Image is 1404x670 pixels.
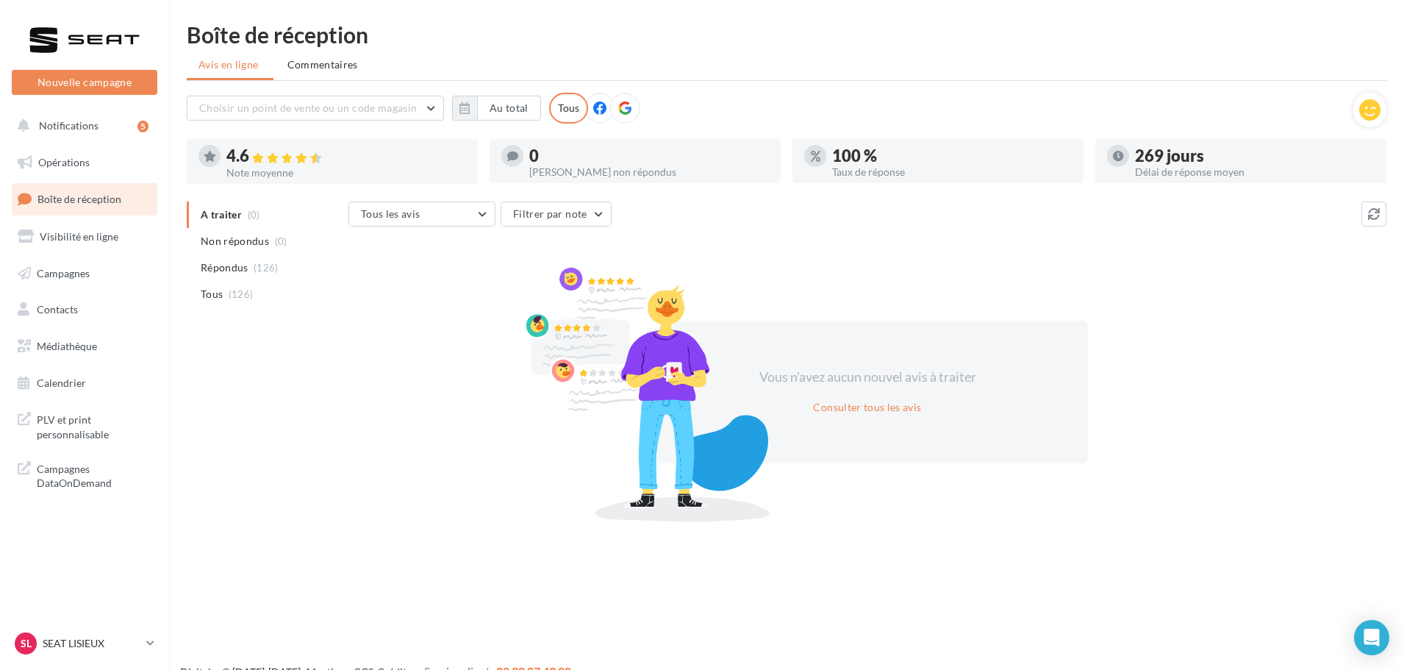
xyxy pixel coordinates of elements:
span: Campagnes DataOnDemand [37,459,151,491]
span: Contacts [37,303,78,316]
div: [PERSON_NAME] non répondus [529,167,769,177]
button: Au total [477,96,541,121]
span: Non répondus [201,234,269,249]
a: Campagnes [9,258,160,289]
button: Au total [452,96,541,121]
a: Contacts [9,294,160,325]
span: Médiathèque [37,340,97,352]
span: (0) [275,235,287,247]
div: 4.6 [226,148,466,165]
div: Vous n'avez aucun nouvel avis à traiter [741,368,994,387]
span: Boîte de réception [37,193,121,205]
div: 0 [529,148,769,164]
a: SL SEAT LISIEUX [12,630,157,657]
span: Calendrier [37,377,86,389]
div: Open Intercom Messenger [1354,620,1389,655]
a: Boîte de réception [9,183,160,215]
div: Taux de réponse [832,167,1072,177]
a: Calendrier [9,368,160,399]
span: Tous [201,287,223,302]
button: Consulter tous les avis [807,399,927,416]
p: SEAT LISIEUX [43,636,140,651]
button: Nouvelle campagne [12,70,157,95]
a: Campagnes DataOnDemand [9,453,160,496]
span: Opérations [38,156,90,168]
a: Médiathèque [9,331,160,362]
a: PLV et print personnalisable [9,404,160,447]
span: Notifications [39,119,99,132]
a: Visibilité en ligne [9,221,160,252]
span: Tous les avis [361,207,420,220]
span: (126) [229,288,254,300]
span: (126) [254,262,279,274]
button: Tous les avis [348,202,495,227]
span: SL [21,636,32,651]
div: Boîte de réception [187,24,1386,46]
button: Choisir un point de vente ou un code magasin [187,96,444,121]
div: 5 [137,121,148,132]
button: Filtrer par note [501,202,612,227]
div: 269 jours [1135,148,1375,164]
button: Notifications 5 [9,110,154,141]
span: Campagnes [37,266,90,279]
span: PLV et print personnalisable [37,410,151,441]
div: Tous [549,93,588,124]
span: Répondus [201,260,248,275]
span: Commentaires [287,57,358,72]
div: 100 % [832,148,1072,164]
div: Délai de réponse moyen [1135,167,1375,177]
span: Choisir un point de vente ou un code magasin [199,101,417,114]
a: Opérations [9,147,160,178]
div: Note moyenne [226,168,466,178]
span: Visibilité en ligne [40,230,118,243]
